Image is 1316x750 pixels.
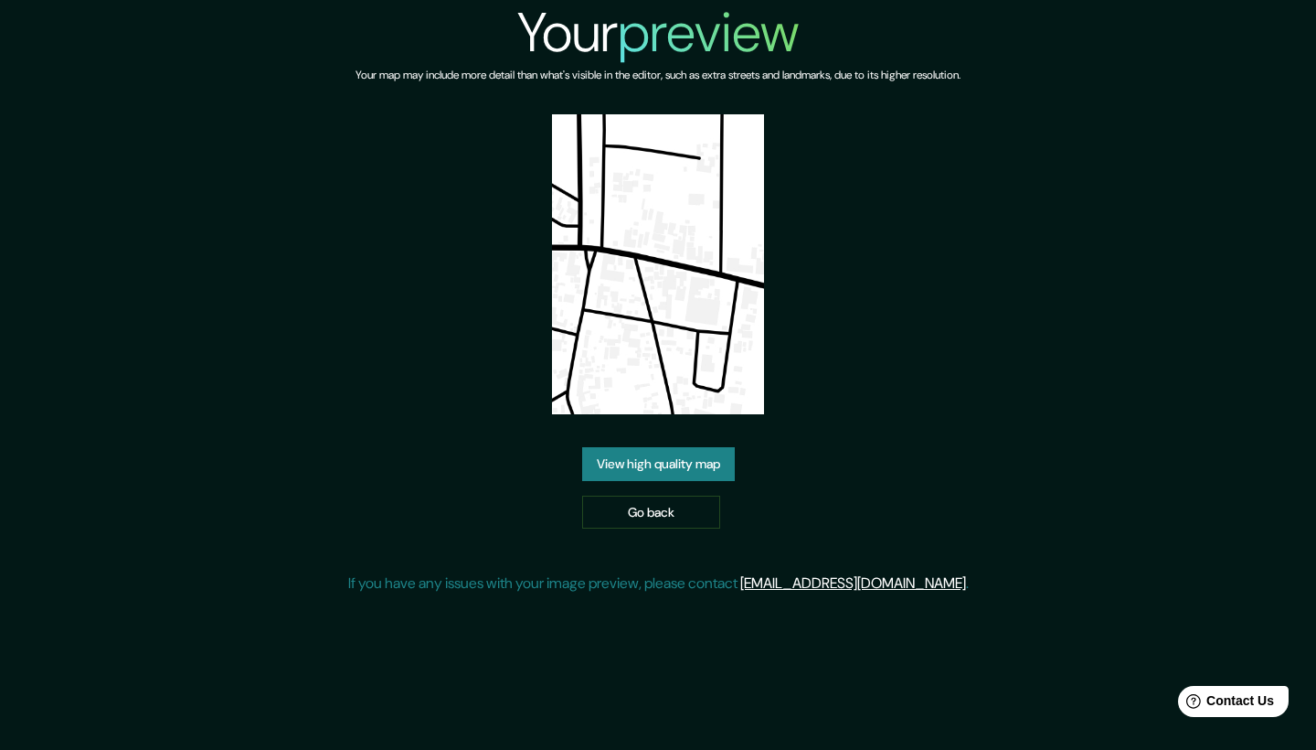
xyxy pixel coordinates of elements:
[552,114,764,414] img: created-map-preview
[582,496,720,530] a: Go back
[1153,679,1296,730] iframe: Help widget launcher
[740,573,966,593] a: [EMAIL_ADDRESS][DOMAIN_NAME]
[348,573,969,595] p: If you have any issues with your image preview, please contact .
[582,447,735,481] a: View high quality map
[356,66,960,85] h6: Your map may include more detail than what's visible in the editor, such as extra streets and lan...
